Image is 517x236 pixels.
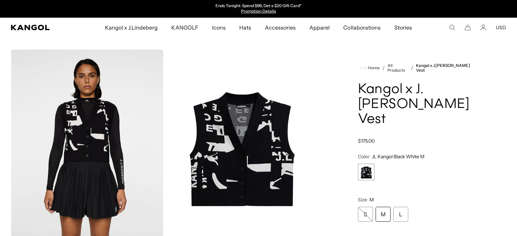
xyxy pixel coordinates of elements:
[496,24,506,31] button: USD
[380,64,385,72] li: /
[239,18,251,37] span: Hats
[358,164,375,180] div: 1 of 1
[309,18,330,37] span: Apparel
[212,18,226,37] span: Icons
[358,138,375,144] span: $175.00
[369,197,374,203] span: M
[449,24,455,31] summary: Search here
[358,197,367,203] span: Size
[189,3,329,14] div: Announcement
[358,164,375,180] label: JL Kangol Black White M
[480,24,486,31] a: Account
[189,3,329,14] div: 1 of 2
[165,18,205,37] a: KANGOLF
[258,18,303,37] a: Accessories
[337,18,387,37] a: Collaborations
[416,63,472,73] a: Kangol x J.[PERSON_NAME] Vest
[408,64,413,72] li: /
[358,63,472,73] nav: breadcrumbs
[387,63,408,73] a: All Products
[216,3,301,9] p: Ends Tonight: Spend $99, Get a $20 Gift Card*
[98,18,165,37] a: Kangol x J.Lindeberg
[265,18,296,37] span: Accessories
[205,18,232,37] a: Icons
[465,24,471,31] button: Cart
[361,65,380,71] a: Home
[232,18,258,37] a: Hats
[241,8,276,14] a: Promotion Details
[303,18,337,37] a: Apparel
[358,207,373,222] div: S
[372,153,425,160] span: JL Kangol Black White M
[11,25,69,30] a: Kangol
[367,66,380,70] span: Home
[358,153,369,160] span: Color
[189,3,329,14] slideshow-component: Announcement bar
[171,18,198,37] span: KANGOLF
[376,207,391,222] div: M
[358,82,472,127] h1: Kangol x J.[PERSON_NAME] Vest
[394,18,412,37] span: Stories
[343,18,380,37] span: Collaborations
[387,18,419,37] a: Stories
[393,207,408,222] div: L
[105,18,158,37] span: Kangol x J.Lindeberg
